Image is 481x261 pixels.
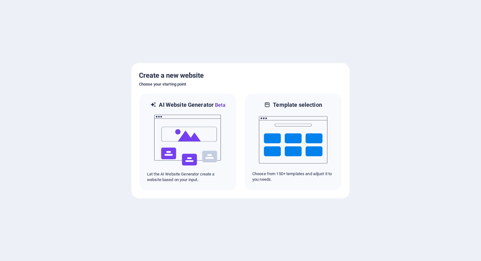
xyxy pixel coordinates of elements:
p: Choose from 150+ templates and adjust it to you needs. [252,171,334,182]
div: Template selectionChoose from 150+ templates and adjust it to you needs. [244,93,342,191]
div: AI Website GeneratorBetaaiLet the AI Website Generator create a website based on your input. [139,93,237,191]
img: ai [154,109,222,171]
h6: Choose your starting point [139,81,342,88]
h6: AI Website Generator [159,101,225,109]
span: Beta [214,102,226,108]
h5: Create a new website [139,71,342,81]
h6: Template selection [273,101,322,109]
p: Let the AI Website Generator create a website based on your input. [147,171,229,183]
